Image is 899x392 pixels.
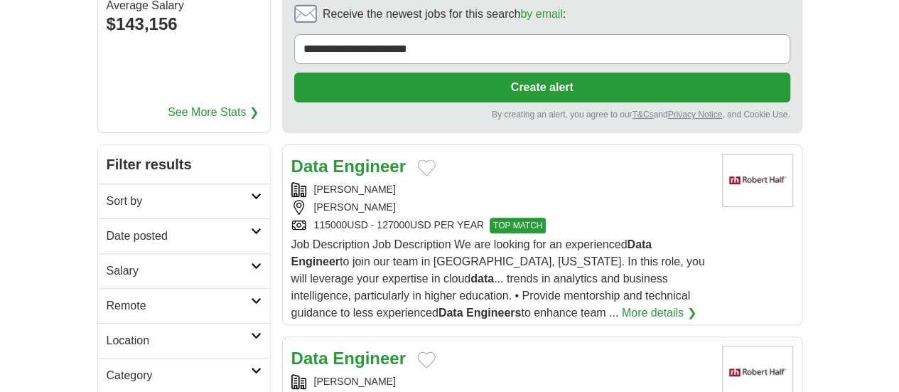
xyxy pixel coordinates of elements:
[314,376,396,387] a: [PERSON_NAME]
[622,304,696,322] a: More details ❯
[107,11,262,37] div: $143,156
[168,104,259,121] a: See More Stats ❯
[291,255,340,267] strong: Engineer
[107,367,251,384] h2: Category
[291,238,705,319] span: Job Description Job Description We are looking for an experienced to join our team in [GEOGRAPHIC...
[291,349,328,368] strong: Data
[98,145,270,184] h2: Filter results
[98,184,270,218] a: Sort by
[333,157,406,176] strong: Engineer
[294,73,790,102] button: Create alert
[632,110,653,120] a: T&Cs
[98,323,270,358] a: Location
[520,8,563,20] a: by email
[667,110,722,120] a: Privacy Notice
[291,218,711,233] div: 115000USD - 127000USD PER YEAR
[627,238,652,250] strong: Data
[466,307,521,319] strong: Engineers
[107,193,251,210] h2: Sort by
[438,307,463,319] strong: Data
[291,157,406,176] a: Data Engineer
[490,218,546,233] span: TOP MATCH
[417,351,436,369] button: Add to favorite jobs
[107,332,251,349] h2: Location
[291,157,328,176] strong: Data
[291,200,711,215] div: [PERSON_NAME]
[417,159,436,176] button: Add to favorite jobs
[470,272,494,285] strong: data
[98,288,270,323] a: Remote
[294,108,790,121] div: By creating an alert, you agree to our and , and Cookie Use.
[107,263,251,280] h2: Salary
[314,184,396,195] a: [PERSON_NAME]
[107,228,251,245] h2: Date posted
[291,349,406,368] a: Data Engineer
[98,253,270,288] a: Salary
[107,297,251,314] h2: Remote
[98,218,270,253] a: Date posted
[323,6,566,23] span: Receive the newest jobs for this search :
[333,349,406,368] strong: Engineer
[722,154,793,207] img: Robert Half logo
